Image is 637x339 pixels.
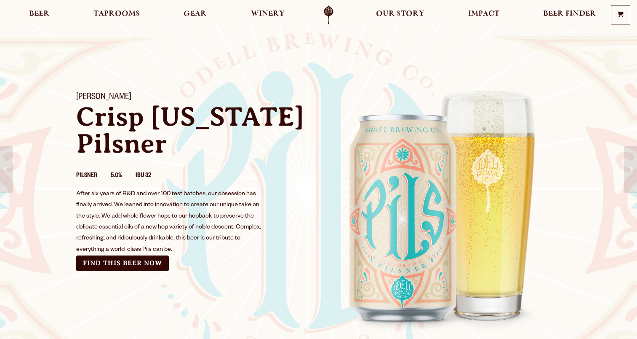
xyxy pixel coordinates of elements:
a: Beer Finder [538,5,602,24]
div: After six years of R&D and over 100 test batches, our obsession has finally arrived. We leaned in... [76,189,262,256]
a: Beer [24,5,55,24]
span: Impact [468,11,499,17]
li: Pilsner [76,171,111,182]
li: 5.0% [111,171,136,182]
h1: [PERSON_NAME] [76,92,309,103]
a: Impact [463,5,505,24]
span: Winery [251,11,285,17]
span: Gear [184,11,207,17]
span: Our Story [376,11,424,17]
span: Taprooms [93,11,140,17]
a: Our Story [370,5,430,24]
a: Find this Beer Now [76,256,169,271]
a: Odell Home [313,5,344,24]
a: Winery [245,5,290,24]
p: Crisp [US_STATE] Pilsner [76,103,309,157]
span: Beer Finder [543,11,596,17]
li: IBU 32 [136,171,165,182]
a: Taprooms [88,5,145,24]
a: Gear [178,5,212,24]
span: Beer [29,11,50,17]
